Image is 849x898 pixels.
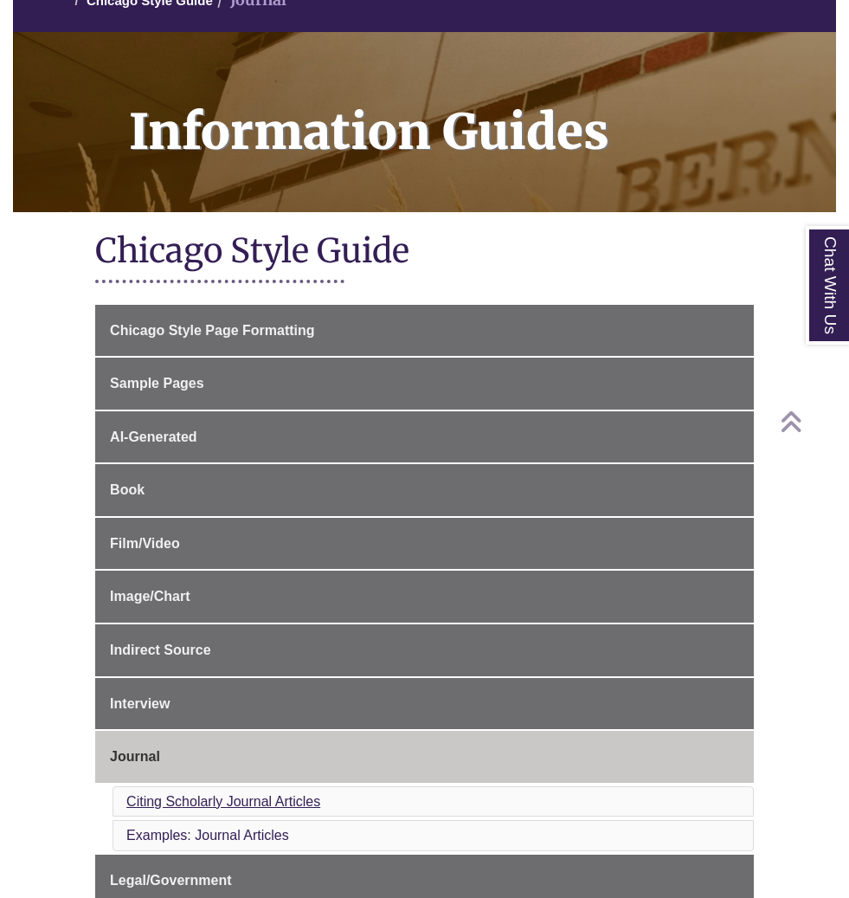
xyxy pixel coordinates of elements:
[110,749,160,764] span: Journal
[13,32,836,212] a: Information Guides
[126,794,320,809] a: Citing Scholarly Journal Articles
[110,589,190,604] span: Image/Chart
[95,358,754,410] a: Sample Pages
[110,430,196,444] span: AI-Generated
[126,828,289,843] a: Examples: Journal Articles
[95,678,754,730] a: Interview
[110,696,170,711] span: Interview
[110,643,210,657] span: Indirect Source
[95,464,754,516] a: Book
[95,571,754,623] a: Image/Chart
[95,731,754,783] a: Journal
[95,229,754,275] h1: Chicago Style Guide
[110,323,314,338] span: Chicago Style Page Formatting
[110,32,836,190] h1: Information Guides
[780,410,845,433] a: Back to Top
[95,305,754,357] a: Chicago Style Page Formatting
[95,411,754,463] a: AI-Generated
[110,873,231,888] span: Legal/Government
[110,482,145,497] span: Book
[110,376,204,391] span: Sample Pages
[110,536,180,551] span: Film/Video
[95,518,754,570] a: Film/Video
[95,624,754,676] a: Indirect Source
